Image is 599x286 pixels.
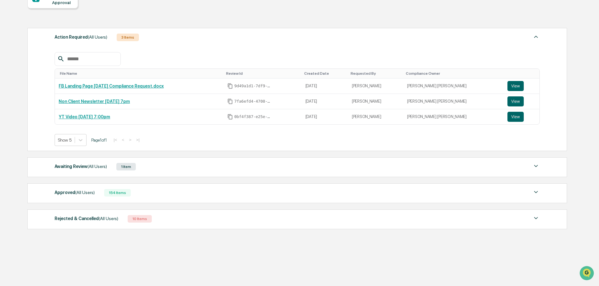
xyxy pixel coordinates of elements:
[55,33,107,41] div: Action Required
[107,50,114,57] button: Start new chat
[348,94,403,109] td: [PERSON_NAME]
[55,214,118,223] div: Rejected & Cancelled
[56,85,68,90] span: [DATE]
[117,34,139,41] div: 3 Items
[509,71,537,76] div: Toggle SortBy
[19,85,51,90] span: [PERSON_NAME]
[532,33,540,40] img: caret
[507,81,524,91] button: View
[227,99,233,104] span: Copy Id
[348,109,403,124] td: [PERSON_NAME]
[97,68,114,76] button: See all
[60,71,221,76] div: Toggle SortBy
[13,111,40,118] span: Preclearance
[532,188,540,196] img: caret
[44,138,76,143] a: Powered byPylon
[55,162,107,170] div: Awaiting Review
[227,83,233,89] span: Copy Id
[507,112,524,122] button: View
[16,29,103,35] input: Clear
[302,109,348,124] td: [DATE]
[403,109,504,124] td: [PERSON_NAME] [PERSON_NAME]
[21,54,79,59] div: We're available if you need us!
[532,162,540,170] img: caret
[13,86,18,91] img: 1746055101610-c473b297-6a78-478c-a979-82029cc54cd1
[59,84,164,89] a: FB Landing Page [DATE] Compliance Request.docx
[13,123,40,130] span: Data Lookup
[6,112,11,117] div: 🖐️
[227,114,233,120] span: Copy Id
[134,137,141,143] button: >|
[234,114,272,119] span: 0bf4f387-e25e-429d-8c29-a2c0512bb23c
[127,137,133,143] button: >
[6,70,40,75] div: Past conversations
[91,138,107,143] span: Page 1 of 1
[45,112,50,117] div: 🗄️
[116,163,136,170] div: 1 Item
[120,137,126,143] button: <
[507,96,536,106] a: View
[59,114,110,119] a: YT Video [DATE] 7:00pm
[112,137,119,143] button: |<
[507,96,524,106] button: View
[88,35,107,40] span: (All Users)
[87,164,107,169] span: (All Users)
[507,112,536,122] a: View
[104,189,131,197] div: 154 Items
[4,109,43,120] a: 🖐️Preclearance
[59,99,130,104] a: Non Client Newsletter [DATE] 7pm
[21,48,103,54] div: Start new chat
[62,139,76,143] span: Pylon
[226,71,299,76] div: Toggle SortBy
[6,13,114,23] p: How can we help?
[403,78,504,94] td: [PERSON_NAME] [PERSON_NAME]
[6,79,16,89] img: Cameron Burns
[507,81,536,91] a: View
[234,99,272,104] span: 7fa6efd4-4708-40e1-908e-0c443afb3dc4
[43,109,80,120] a: 🗄️Attestations
[4,121,42,132] a: 🔎Data Lookup
[304,71,346,76] div: Toggle SortBy
[532,214,540,222] img: caret
[234,84,272,89] span: 9d49a1d1-7df9-4f44-86b0-f5cd0260cb90
[55,188,95,197] div: Approved
[348,78,403,94] td: [PERSON_NAME]
[99,216,118,221] span: (All Users)
[52,111,78,118] span: Attestations
[6,48,18,59] img: 1746055101610-c473b297-6a78-478c-a979-82029cc54cd1
[302,94,348,109] td: [DATE]
[52,85,54,90] span: •
[75,190,95,195] span: (All Users)
[128,215,152,223] div: 10 Items
[351,71,401,76] div: Toggle SortBy
[403,94,504,109] td: [PERSON_NAME] [PERSON_NAME]
[302,78,348,94] td: [DATE]
[6,124,11,129] div: 🔎
[406,71,501,76] div: Toggle SortBy
[579,265,596,282] iframe: Open customer support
